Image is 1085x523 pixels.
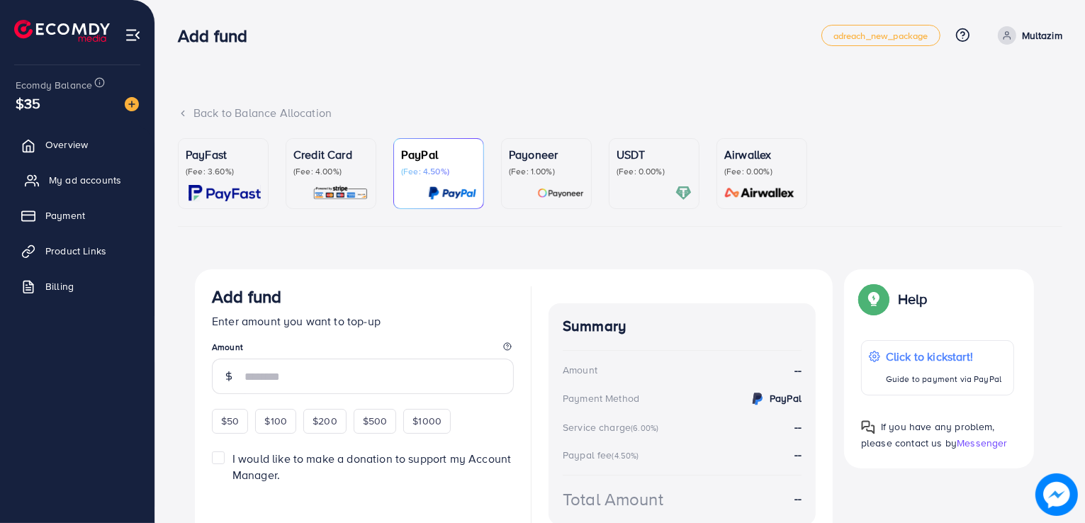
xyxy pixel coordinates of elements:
p: Credit Card [293,146,369,163]
h3: Add fund [178,26,259,46]
img: card [189,185,261,201]
p: Payoneer [509,146,584,163]
img: menu [125,27,141,43]
img: card [720,185,799,201]
span: $100 [264,414,287,428]
p: Airwallex [724,146,799,163]
span: I would like to make a donation to support my Account Manager. [232,451,511,483]
a: Product Links [11,237,144,265]
img: card [675,185,692,201]
h4: Summary [563,317,802,335]
div: Payment Method [563,391,639,405]
a: Billing [11,272,144,300]
img: card [428,185,476,201]
span: Ecomdy Balance [16,78,92,92]
p: Multazim [1022,27,1062,44]
span: Product Links [45,244,106,258]
p: (Fee: 3.60%) [186,166,261,177]
p: Click to kickstart! [886,348,1001,365]
p: Help [898,291,928,308]
a: Overview [11,130,144,159]
img: Popup guide [861,286,887,312]
span: My ad accounts [49,173,121,187]
strong: -- [794,490,802,507]
p: (Fee: 4.00%) [293,166,369,177]
h3: Add fund [212,286,281,307]
strong: -- [794,446,802,462]
p: Guide to payment via PayPal [886,371,1001,388]
span: Billing [45,279,74,293]
p: USDT [617,146,692,163]
span: $50 [221,414,239,428]
span: adreach_new_package [833,31,928,40]
div: Back to Balance Allocation [178,105,1062,121]
span: $1000 [412,414,442,428]
span: Payment [45,208,85,223]
span: $35 [16,93,40,113]
p: (Fee: 0.00%) [617,166,692,177]
p: PayFast [186,146,261,163]
img: image [125,97,139,111]
div: Total Amount [563,487,663,512]
img: credit [749,390,766,407]
div: Service charge [563,420,663,434]
p: PayPal [401,146,476,163]
legend: Amount [212,341,514,359]
span: $500 [363,414,388,428]
a: Payment [11,201,144,230]
p: (Fee: 4.50%) [401,166,476,177]
p: Enter amount you want to top-up [212,313,514,330]
strong: PayPal [770,391,802,405]
img: image [1039,477,1074,512]
small: (6.00%) [631,422,658,434]
p: (Fee: 0.00%) [724,166,799,177]
img: card [537,185,584,201]
small: (4.50%) [612,450,639,461]
strong: -- [794,419,802,434]
span: $200 [313,414,337,428]
a: adreach_new_package [821,25,940,46]
span: Overview [45,137,88,152]
div: Amount [563,363,597,377]
a: Multazim [992,26,1062,45]
a: My ad accounts [11,166,144,194]
img: Popup guide [861,420,875,434]
img: card [313,185,369,201]
p: (Fee: 1.00%) [509,166,584,177]
strong: -- [794,362,802,378]
span: If you have any problem, please contact us by [861,420,995,450]
span: Messenger [957,436,1007,450]
div: Paypal fee [563,448,643,462]
img: logo [14,20,110,42]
